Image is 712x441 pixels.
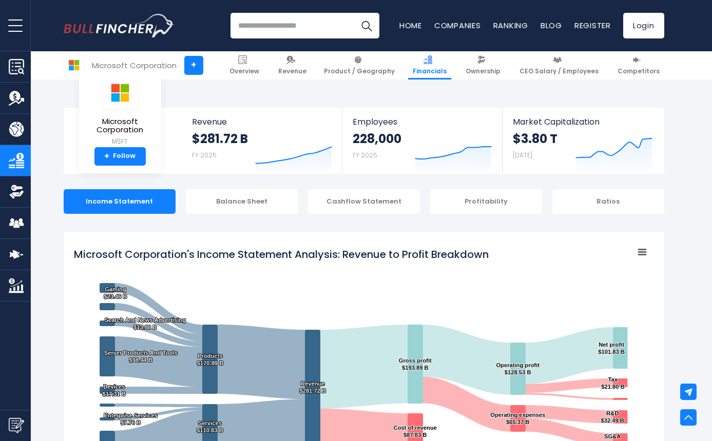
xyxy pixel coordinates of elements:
a: CEO Salary / Employees [515,51,603,79]
img: MSFT logo [64,55,84,75]
span: CEO Salary / Employees [519,67,599,75]
div: Microsoft Corporation [92,59,177,71]
button: Search [354,13,379,38]
div: Cashflow Statement [308,189,420,214]
text: Operating profit $128.53 B [496,362,540,375]
a: Go to homepage [64,14,174,37]
strong: + [104,152,109,161]
span: Product / Geography [324,67,395,75]
strong: $3.80 T [513,131,557,147]
span: Microsoft Corporation [87,117,153,134]
a: Ranking [493,20,528,31]
a: Competitors [613,51,664,79]
text: Devices $17.31 B [102,384,125,397]
span: Revenue [278,67,306,75]
span: Competitors [618,67,660,75]
span: Overview [229,67,259,75]
div: Income Statement [64,189,176,214]
text: Server Products And Tools $98.44 B [104,350,177,363]
a: Market Capitalization $3.80 T [DATE] [503,108,663,174]
text: R&D $32.49 B [601,410,624,424]
span: Revenue [192,117,332,127]
text: Products $170.89 B [197,353,223,366]
text: Net profit $101.83 B [598,342,625,355]
a: Revenue $281.72 B FY 2025 [182,108,342,174]
a: Microsoft Corporation MSFT [87,75,153,147]
div: Balance Sheet [186,189,298,214]
text: Operating expenses $65.37 B [490,412,545,425]
span: Financials [413,67,447,75]
a: Revenue [274,51,311,79]
img: Bullfincher logo [64,14,175,37]
small: FY 2025 [353,151,377,159]
div: Ratios [552,189,664,214]
a: Home [399,20,422,31]
small: [DATE] [513,151,532,159]
a: Login [623,13,664,38]
a: Overview [225,51,264,79]
a: Employees 228,000 FY 2025 [342,108,502,174]
a: + [184,56,203,75]
a: Blog [541,20,562,31]
a: Product / Geography [319,51,399,79]
a: +Follow [94,147,146,166]
tspan: Microsoft Corporation's Income Statement Analysis: Revenue to Profit Breakdown [74,247,489,262]
a: Companies [434,20,481,31]
strong: $281.72 B [192,131,248,147]
span: Ownership [466,67,501,75]
small: FY 2025 [192,151,217,159]
text: Tax $21.80 B [601,376,624,390]
text: Enterprise Services $7.76 B [104,412,157,426]
text: Gaming $23.46 B [104,286,127,299]
text: Revenue $281.72 B [299,380,326,394]
text: Gross profit $193.89 B [398,357,431,371]
a: Financials [408,51,451,79]
span: Employees [353,117,492,127]
div: Profitability [430,189,542,214]
text: Cost of revenue $87.83 B [393,425,437,438]
span: Market Capitalization [513,117,652,127]
text: Search And News Advertising $13.88 B [104,317,185,330]
small: MSFT [87,137,153,146]
a: Ownership [461,51,505,79]
text: Services $110.83 B [197,420,223,433]
img: MSFT logo [102,75,138,110]
a: Register [574,20,611,31]
img: Ownership [9,184,24,199]
strong: 228,000 [353,131,401,147]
